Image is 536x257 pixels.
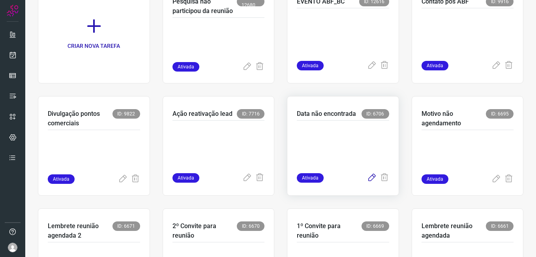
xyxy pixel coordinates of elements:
p: Lembrete reunião agendada 2 [48,221,112,240]
span: ID: 6671 [112,221,140,231]
p: Lembrete reunião agendada [422,221,486,240]
span: ID: 6670 [237,221,264,231]
p: Motivo não agendamento [422,109,486,128]
span: Ativada [422,61,448,70]
span: ID: 6695 [486,109,514,119]
span: Ativada [297,173,324,183]
span: ID: 6706 [362,109,389,119]
span: ID: 6669 [362,221,389,231]
span: ID: 9822 [112,109,140,119]
img: avatar-user-boy.jpg [8,243,17,252]
p: Divulgação pontos comerciais [48,109,112,128]
span: Ativada [48,174,75,184]
span: Ativada [172,62,199,72]
p: CRIAR NOVA TAREFA [67,42,120,50]
p: 1º Convite para reunião [297,221,362,240]
span: Ativada [172,173,199,183]
p: Ação reativação lead [172,109,232,119]
p: 2º Convite para reunião [172,221,237,240]
span: ID: 6661 [486,221,514,231]
span: Ativada [297,61,324,70]
p: Data não encontrada [297,109,356,119]
img: Logo [7,5,19,17]
span: ID: 7716 [237,109,264,119]
span: Ativada [422,174,448,184]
